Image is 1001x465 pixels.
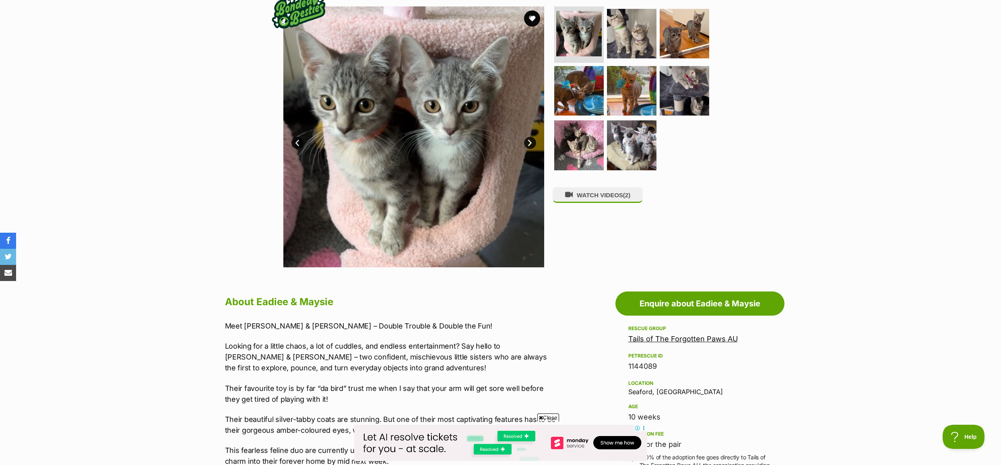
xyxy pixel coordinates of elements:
[607,66,656,116] img: Photo of Eadiee & Maysie
[554,120,604,170] img: Photo of Eadiee & Maysie
[607,9,656,58] img: Photo of Eadiee & Maysie
[628,378,772,395] div: Seaford, [GEOGRAPHIC_DATA]
[628,380,772,386] div: Location
[660,9,709,58] img: Photo of Eadiee & Maysie
[524,137,536,149] a: Next
[607,120,656,170] img: Photo of Eadiee & Maysie
[628,353,772,359] div: PetRescue ID
[554,66,604,116] img: Photo of Eadiee & Maysie
[628,439,772,450] div: 650 for the pair
[623,192,630,198] span: (2)
[628,325,772,332] div: Rescue group
[628,335,738,343] a: Tails of The Forgotten Paws AU
[537,413,559,422] span: Close
[660,66,709,116] img: Photo of Eadiee & Maysie
[553,187,643,203] button: WATCH VIDEOS(2)
[556,11,602,56] img: Photo of Eadiee & Maysie
[943,425,985,449] iframe: Help Scout Beacon - Open
[524,10,540,27] button: favourite
[628,361,772,372] div: 1144089
[225,320,557,331] p: Meet [PERSON_NAME] & [PERSON_NAME] – Double Trouble & Double the Fun!
[225,414,557,436] p: Their beautiful silver-tabby coats are stunning. But one of their most captivating features has t...
[628,431,772,437] div: Adoption fee
[354,425,647,461] iframe: Advertisement
[615,291,784,316] a: Enquire about Eadiee & Maysie
[291,137,303,149] a: Prev
[225,341,557,373] p: Looking for a little chaos, a lot of cuddles, and endless entertainment? Say hello to [PERSON_NAM...
[287,1,292,6] img: adchoices.png
[628,411,772,423] div: 10 weeks
[225,383,557,405] p: Their favourite toy is by far “da bird” trust me when I say that your arm will get sore well befo...
[283,6,544,267] img: Photo of Eadiee & Maysie
[628,403,772,410] div: Age
[225,293,557,311] h2: About Eadiee & Maysie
